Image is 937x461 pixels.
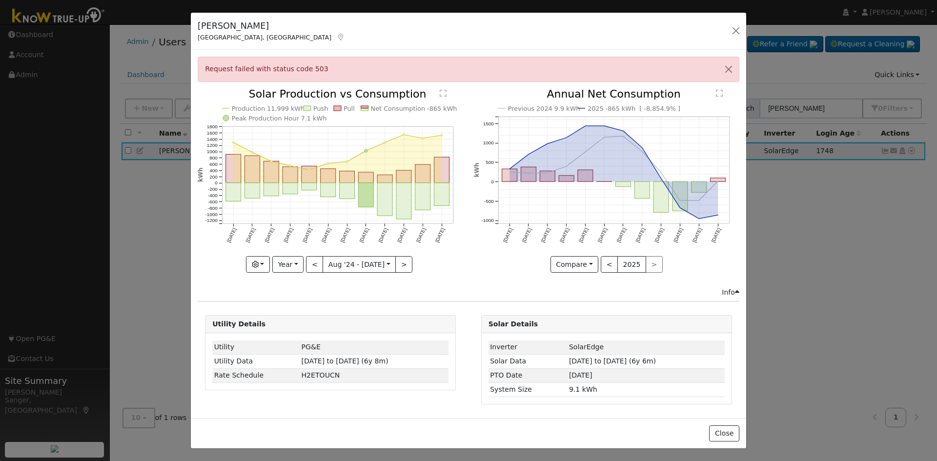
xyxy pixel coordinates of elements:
[283,167,298,183] rect: onclick=""
[583,150,587,154] circle: onclick=""
[716,89,723,97] text: 
[672,181,688,211] rect: onclick=""
[365,149,368,152] circle: onclick=""
[403,134,405,136] circle: onclick=""
[208,199,218,204] text: -600
[540,171,555,181] rect: onclick=""
[502,169,517,181] rect: onclick=""
[440,89,447,97] text: 
[692,181,707,192] rect: onclick=""
[212,368,300,382] td: Rate Schedule
[711,178,726,181] rect: onclick=""
[659,171,663,175] circle: onclick=""
[489,368,568,382] td: PTO Date
[198,20,345,32] h5: [PERSON_NAME]
[697,217,701,220] circle: onclick=""
[226,227,237,243] text: [DATE]
[540,227,551,243] text: [DATE]
[308,169,310,171] circle: onclick=""
[502,227,513,243] text: [DATE]
[569,343,604,351] span: ID: 1046084, authorized: 03/25/19
[346,160,348,162] circle: onclick=""
[481,218,494,223] text: -1000
[508,167,511,171] circle: onclick=""
[245,227,256,243] text: [DATE]
[302,371,340,379] span: T
[617,256,646,273] button: 2025
[302,227,313,243] text: [DATE]
[602,124,606,128] circle: onclick=""
[635,181,650,198] rect: onclick=""
[678,206,682,210] circle: onclick=""
[245,156,260,183] rect: onclick=""
[486,160,494,165] text: 500
[489,341,568,355] td: Inverter
[212,354,300,368] td: Utility Data
[215,180,218,186] text: 0
[711,227,722,243] text: [DATE]
[602,135,606,139] circle: onclick=""
[578,227,589,243] text: [DATE]
[547,88,681,100] text: Annual Net Consumption
[207,142,218,148] text: 1200
[378,175,393,182] rect: onclick=""
[321,183,336,197] rect: onclick=""
[559,176,574,181] rect: onclick=""
[588,105,681,112] text: 2025 -865 kWh [ -8,854.9% ]
[384,141,386,143] circle: onclick=""
[546,171,550,175] circle: onclick=""
[489,382,568,397] td: System Size
[546,141,550,145] circle: onclick=""
[640,150,644,154] circle: onclick=""
[207,130,218,136] text: 1600
[209,155,218,160] text: 800
[416,227,427,243] text: [DATE]
[306,256,323,273] button: <
[198,34,331,41] span: [GEOGRAPHIC_DATA], [GEOGRAPHIC_DATA]
[209,161,218,167] text: 600
[583,124,587,128] circle: onclick=""
[245,183,260,199] rect: onclick=""
[270,160,272,162] circle: onclick=""
[359,172,374,183] rect: onclick=""
[395,256,412,273] button: >
[678,199,682,202] circle: onclick=""
[569,371,592,379] span: [DATE]
[491,179,494,184] text: 0
[264,183,279,196] rect: onclick=""
[722,287,739,298] div: Info
[205,212,218,217] text: -1000
[616,181,631,187] rect: onclick=""
[321,227,332,243] text: [DATE]
[653,181,669,212] rect: onclick=""
[302,183,317,190] rect: onclick=""
[527,152,530,156] circle: onclick=""
[378,183,393,216] rect: onclick=""
[483,140,494,145] text: 1000
[716,179,720,183] circle: onclick=""
[559,227,570,243] text: [DATE]
[251,151,253,153] circle: onclick=""
[208,193,218,198] text: -400
[508,170,511,174] circle: onclick=""
[226,154,241,183] rect: onclick=""
[521,167,536,181] rect: onclick=""
[640,146,644,150] circle: onclick=""
[209,174,218,180] text: 200
[302,343,321,351] span: ID: 3031728, authorized: 03/25/19
[716,213,720,217] circle: onclick=""
[340,183,355,199] rect: onclick=""
[283,227,294,243] text: [DATE]
[212,320,265,328] strong: Utility Details
[208,205,218,211] text: -800
[371,105,457,112] text: Net Consumption -865 kWh
[264,227,275,243] text: [DATE]
[208,186,218,192] text: -200
[483,121,494,126] text: 1500
[422,137,424,139] circle: onclick=""
[416,164,431,183] rect: onclick=""
[397,183,412,219] rect: onclick=""
[289,165,291,167] circle: onclick=""
[441,134,443,136] circle: onclick=""
[416,183,431,210] rect: onclick=""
